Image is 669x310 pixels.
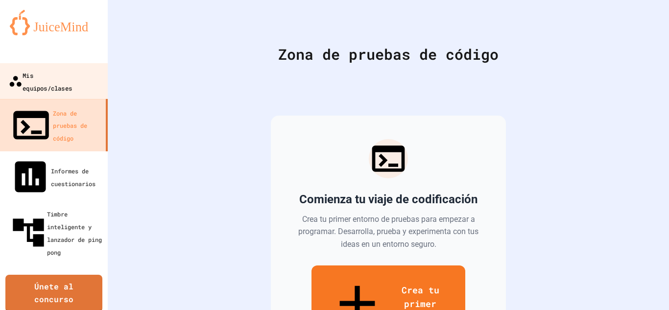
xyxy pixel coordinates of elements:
img: logo-orange.svg [10,10,98,35]
font: Mis equipos/clases [23,71,72,92]
font: Timbre inteligente y lanzador de ping pong [47,210,102,256]
font: Crea tu primer entorno de pruebas para empezar a programar. Desarrolla, prueba y experimenta con ... [298,215,478,248]
font: Únete al concurso [34,281,73,304]
font: Informes de cuestionarios [51,167,96,188]
font: Comienza tu viaje de codificación [299,192,478,206]
font: Zona de pruebas de código [53,109,87,142]
font: Zona de pruebas de código [278,44,499,63]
